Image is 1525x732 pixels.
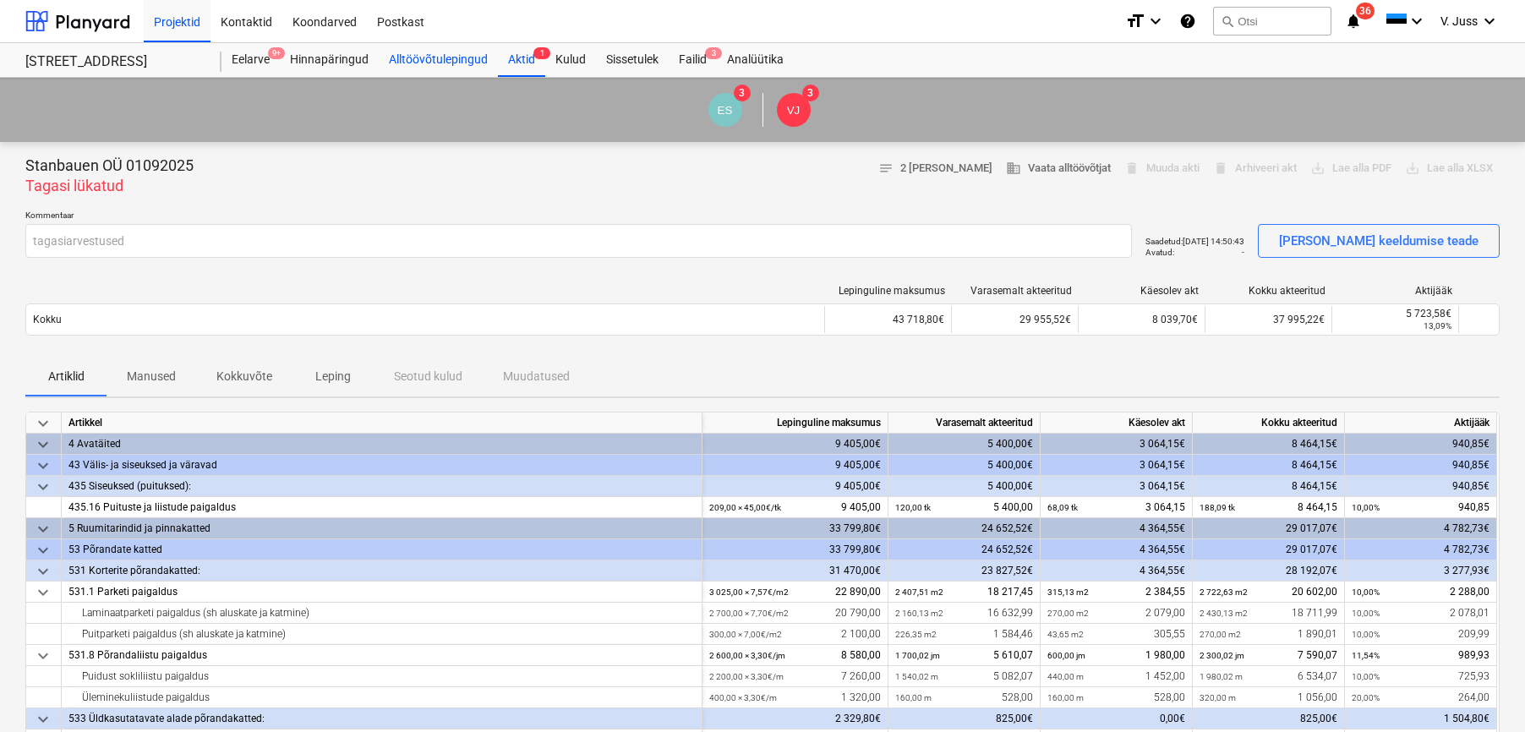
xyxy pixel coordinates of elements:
div: [PERSON_NAME] keeldumise teade [1279,230,1479,252]
div: Aktijääk [1339,285,1452,297]
button: [PERSON_NAME] keeldumise teade [1258,224,1500,258]
div: Laminaatparketi paigaldus (sh aluskate ja katmine) [68,603,695,624]
small: 10,00% [1352,587,1380,597]
div: 5 Ruumitarindid ja pinnakatted [68,518,695,539]
div: 8 464,15€ [1193,455,1345,476]
p: - [1242,247,1244,258]
div: Sissetulek [596,43,669,77]
small: 43,65 m2 [1047,630,1084,639]
small: 2 300,02 jm [1200,651,1244,660]
i: keyboard_arrow_down [1145,11,1166,31]
i: Abikeskus [1179,11,1196,31]
div: 4 364,55€ [1041,560,1193,582]
span: keyboard_arrow_down [33,456,53,476]
div: 940,85€ [1345,434,1497,455]
div: 29 955,52€ [951,306,1078,333]
small: 1 700,02 jm [895,651,940,660]
div: 1 320,00 [709,687,881,708]
div: 531.8 Põrandaliistu paigaldus [68,645,695,666]
div: 16 632,99 [895,603,1033,624]
div: 2 078,01 [1352,603,1489,624]
small: 160,00 m [1047,693,1084,702]
a: Analüütika [717,43,794,77]
div: 3 064,15 [1047,497,1185,518]
div: 24 652,52€ [888,518,1041,539]
span: keyboard_arrow_down [33,646,53,666]
small: 120,00 tk [895,503,931,512]
div: 43 Välis- ja siseuksed ja väravad [68,455,695,476]
div: Aktid [498,43,545,77]
div: 31 470,00€ [702,560,888,582]
div: 3 277,93€ [1345,560,1497,582]
small: 68,09 tk [1047,503,1078,512]
i: keyboard_arrow_down [1407,11,1427,31]
div: 8 464,15€ [1193,476,1345,497]
div: 5 610,07 [895,645,1033,666]
span: keyboard_arrow_down [33,519,53,539]
div: Failid [669,43,717,77]
p: Kokkuvõte [216,368,272,385]
div: Lepinguline maksumus [832,285,945,297]
small: 2 407,51 m2 [895,587,943,597]
div: 7 260,00 [709,666,881,687]
div: 531 Korterite põrandakatted: [68,560,695,582]
div: 5 400,00€ [888,455,1041,476]
div: 209,99 [1352,624,1489,645]
span: keyboard_arrow_down [33,709,53,729]
div: Käesolev akt [1041,412,1193,434]
small: 10,00% [1352,672,1380,681]
i: format_size [1125,11,1145,31]
a: Failid3 [669,43,717,77]
div: 9 405,00€ [702,455,888,476]
div: Eelarve [221,43,280,77]
p: Artiklid [46,368,86,385]
div: 4 364,55€ [1041,518,1193,539]
div: 3 064,15€ [1041,476,1193,497]
small: 226,35 m2 [895,630,937,639]
div: 2 100,00 [709,624,881,645]
div: 20 790,00 [709,603,881,624]
div: 23 827,52€ [888,560,1041,582]
div: 5 082,07 [895,666,1033,687]
div: 3 064,15€ [1041,434,1193,455]
span: 36 [1356,3,1375,19]
small: 2 160,13 m2 [895,609,943,618]
span: VJ [787,104,801,117]
small: 2 430,13 m2 [1200,609,1248,618]
div: 940,85 [1352,497,1489,518]
div: 2 288,00 [1352,582,1489,603]
small: 2 722,63 m2 [1200,587,1248,597]
small: 13,09% [1424,321,1451,330]
div: 6 534,07 [1200,666,1337,687]
small: 188,09 tk [1200,503,1235,512]
div: 37 995,22€ [1205,306,1331,333]
p: Avatud : [1145,247,1174,258]
span: search [1221,14,1234,28]
div: Artikkel [62,412,702,434]
p: Tagasi lükatud [25,176,194,196]
span: ES [718,104,733,117]
div: 8 039,70€ [1078,306,1205,333]
small: 10,00% [1352,503,1380,512]
span: keyboard_arrow_down [33,561,53,582]
div: Puidust sokliliistu paigaldus [68,666,695,687]
div: Kulud [545,43,596,77]
div: 24 652,52€ [888,539,1041,560]
small: 2 700,00 × 7,70€ / m2 [709,609,789,618]
div: 825,00€ [888,708,1041,729]
small: 315,13 m2 [1047,587,1089,597]
span: 3 [802,85,819,101]
small: 20,00% [1352,693,1380,702]
div: Puitparketi paigaldus (sh aluskate ja katmine) [68,624,695,645]
div: Lepinguline maksumus [702,412,888,434]
div: Hinnapäringud [280,43,379,77]
div: 435 Siseuksed (puituksed): [68,476,695,497]
a: Eelarve9+ [221,43,280,77]
small: 1 540,02 m [895,672,938,681]
span: 9+ [268,47,285,59]
div: 1 980,00 [1047,645,1185,666]
div: 8 464,15€ [1193,434,1345,455]
div: 305,55 [1047,624,1185,645]
span: keyboard_arrow_down [33,582,53,603]
i: keyboard_arrow_down [1479,11,1500,31]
